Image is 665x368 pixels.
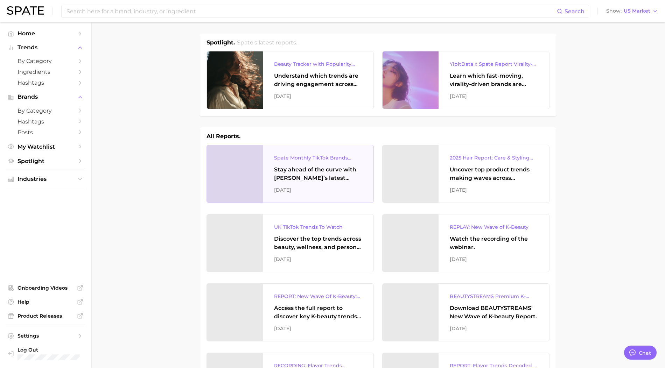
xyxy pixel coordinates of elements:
[382,214,549,272] a: REPLAY: New Wave of K-BeautyWatch the recording of the webinar.[DATE]
[7,6,44,15] img: SPATE
[6,331,85,341] a: Settings
[565,8,584,15] span: Search
[274,165,362,182] div: Stay ahead of the curve with [PERSON_NAME]’s latest monthly tracker, spotlighting the fastest-gro...
[6,77,85,88] a: Hashtags
[17,176,73,182] span: Industries
[382,145,549,203] a: 2025 Hair Report: Care & Styling ProductsUncover top product trends making waves across platforms...
[17,69,73,75] span: Ingredients
[6,311,85,321] a: Product Releases
[206,51,374,109] a: Beauty Tracker with Popularity IndexUnderstand which trends are driving engagement across platfor...
[274,154,362,162] div: Spate Monthly TikTok Brands Tracker
[382,51,549,109] a: YipitData x Spate Report Virality-Driven Brands Are Taking a Slice of the Beauty PieLearn which f...
[17,94,73,100] span: Brands
[6,56,85,66] a: by Category
[66,5,557,17] input: Search here for a brand, industry, or ingredient
[382,283,549,341] a: BEAUTYSTREAMS Premium K-beauty Trends ReportDownload BEAUTYSTREAMS' New Wave of K-beauty Report.[...
[17,143,73,150] span: My Watchlist
[6,116,85,127] a: Hashtags
[6,156,85,167] a: Spotlight
[6,127,85,138] a: Posts
[606,9,622,13] span: Show
[450,235,538,252] div: Watch the recording of the webinar.
[206,38,235,47] h1: Spotlight.
[17,299,73,305] span: Help
[6,174,85,184] button: Industries
[450,92,538,100] div: [DATE]
[6,297,85,307] a: Help
[274,72,362,89] div: Understand which trends are driving engagement across platforms in the skin, hair, makeup, and fr...
[274,292,362,300] div: REPORT: New Wave Of K-Beauty: [GEOGRAPHIC_DATA]’s Trending Innovations In Skincare & Color Cosmetics
[450,60,538,68] div: YipitData x Spate Report Virality-Driven Brands Are Taking a Slice of the Beauty Pie
[6,92,85,102] button: Brands
[6,345,85,362] a: Log out. Currently logged in with e-mail kdemartino@asbeautyco.com.
[450,72,538,89] div: Learn which fast-moving, virality-driven brands are leading the pack, the risks of viral growth, ...
[450,324,538,333] div: [DATE]
[17,30,73,37] span: Home
[450,255,538,263] div: [DATE]
[274,235,362,252] div: Discover the top trends across beauty, wellness, and personal care on TikTok [GEOGRAPHIC_DATA].
[450,223,538,231] div: REPLAY: New Wave of K-Beauty
[274,324,362,333] div: [DATE]
[6,28,85,39] a: Home
[206,283,374,341] a: REPORT: New Wave Of K-Beauty: [GEOGRAPHIC_DATA]’s Trending Innovations In Skincare & Color Cosmet...
[274,92,362,100] div: [DATE]
[274,60,362,68] div: Beauty Tracker with Popularity Index
[17,58,73,64] span: by Category
[17,313,73,319] span: Product Releases
[17,347,91,353] span: Log Out
[206,145,374,203] a: Spate Monthly TikTok Brands TrackerStay ahead of the curve with [PERSON_NAME]’s latest monthly tr...
[17,285,73,291] span: Onboarding Videos
[274,304,362,321] div: Access the full report to discover key K-beauty trends influencing [DATE] beauty market
[17,333,73,339] span: Settings
[450,165,538,182] div: Uncover top product trends making waves across platforms — along with key insights into benefits,...
[6,42,85,53] button: Trends
[6,66,85,77] a: Ingredients
[450,154,538,162] div: 2025 Hair Report: Care & Styling Products
[274,255,362,263] div: [DATE]
[17,44,73,51] span: Trends
[450,186,538,194] div: [DATE]
[274,223,362,231] div: UK TikTok Trends To Watch
[17,158,73,164] span: Spotlight
[624,9,650,13] span: US Market
[6,141,85,152] a: My Watchlist
[17,118,73,125] span: Hashtags
[6,105,85,116] a: by Category
[237,38,297,47] h2: Spate's latest reports.
[206,132,240,141] h1: All Reports.
[450,292,538,300] div: BEAUTYSTREAMS Premium K-beauty Trends Report
[274,186,362,194] div: [DATE]
[17,79,73,86] span: Hashtags
[17,107,73,114] span: by Category
[17,129,73,136] span: Posts
[206,214,374,272] a: UK TikTok Trends To WatchDiscover the top trends across beauty, wellness, and personal care on Ti...
[6,283,85,293] a: Onboarding Videos
[450,304,538,321] div: Download BEAUTYSTREAMS' New Wave of K-beauty Report.
[604,7,660,16] button: ShowUS Market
